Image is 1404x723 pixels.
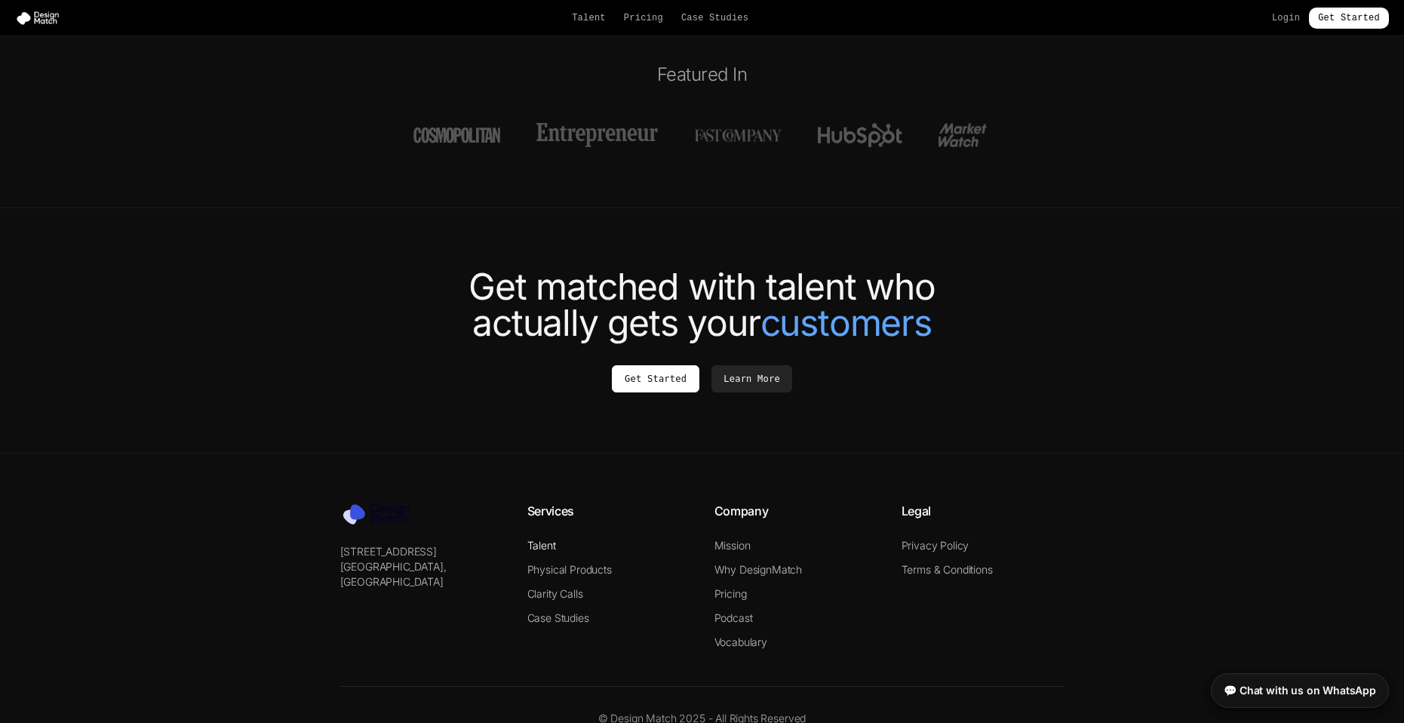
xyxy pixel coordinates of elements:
[340,502,423,526] img: Design Match
[714,611,753,624] a: Podcast
[714,587,747,600] a: Pricing
[714,502,877,520] h4: Company
[711,365,792,392] a: Learn More
[902,539,969,552] a: Privacy Policy
[612,365,699,392] a: Get Started
[624,12,663,24] a: Pricing
[681,12,748,24] a: Case Studies
[527,587,583,600] a: Clarity Calls
[694,123,782,147] img: Featured Logo 3
[15,11,66,26] img: Design Match
[818,123,902,147] img: Featured Logo 4
[902,563,993,576] a: Terms & Conditions
[527,563,612,576] a: Physical Products
[280,63,1125,87] h2: Featured In
[413,123,500,147] img: Featured Logo 1
[536,123,658,147] img: Featured Logo 2
[902,502,1065,520] h4: Legal
[572,12,606,24] a: Talent
[1309,8,1389,29] a: Get Started
[340,544,503,559] p: [STREET_ADDRESS]
[527,611,589,624] a: Case Studies
[714,635,767,648] a: Vocabulary
[939,123,991,147] img: Featured Logo 5
[527,502,690,520] h4: Services
[1211,673,1389,708] a: 💬 Chat with us on WhatsApp
[340,559,503,589] p: [GEOGRAPHIC_DATA], [GEOGRAPHIC_DATA]
[714,563,803,576] a: Why DesignMatch
[714,539,751,552] a: Mission
[527,539,556,552] a: Talent
[1272,12,1300,24] a: Login
[760,305,932,341] span: customers
[280,269,1125,341] h2: Get matched with talent who actually gets your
